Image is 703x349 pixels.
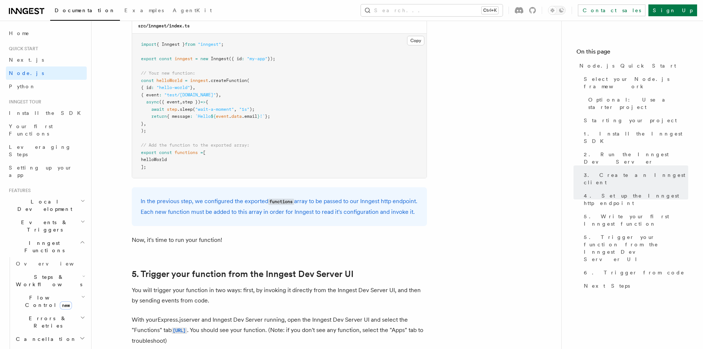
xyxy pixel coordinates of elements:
[407,36,424,45] button: Copy
[6,236,87,257] button: Inngest Functions
[13,294,81,309] span: Flow Control
[6,27,87,40] a: Home
[141,128,146,133] span: );
[581,168,688,189] a: 3. Create an Inngest client
[242,56,244,61] span: :
[581,148,688,168] a: 2. Run the Inngest Dev Server
[6,99,41,105] span: Inngest tour
[208,78,247,83] span: .createFunction
[156,85,190,90] span: "hello-world"
[200,150,203,155] span: =
[9,57,44,63] span: Next.js
[13,257,87,270] a: Overview
[156,78,182,83] span: helloWorld
[177,107,193,112] span: .sleep
[175,56,193,61] span: inngest
[6,239,80,254] span: Inngest Functions
[141,143,249,148] span: // Add the function to the exported array:
[172,328,187,334] code: [URL]
[585,93,688,114] a: Optional: Use a starter project
[141,121,144,126] span: }
[141,85,151,90] span: { id
[268,56,275,61] span: });
[581,72,688,93] a: Select your Node.js framework
[257,114,260,119] span: }
[190,78,208,83] span: inngest
[581,230,688,266] a: 5. Trigger your function from the Inngest Dev Server UI
[581,210,688,230] a: 5. Write your first Inngest function
[141,71,195,76] span: // Your new function:
[482,7,498,14] kbd: Ctrl+K
[6,106,87,120] a: Install the SDK
[6,80,87,93] a: Python
[584,192,688,207] span: 4. Set up the Inngest http endpoint
[9,30,30,37] span: Home
[218,92,221,97] span: ,
[576,47,688,59] h4: On this page
[55,7,116,13] span: Documentation
[151,107,164,112] span: await
[6,140,87,161] a: Leveraging Steps
[265,114,270,119] span: };
[13,332,87,346] button: Cancellation
[167,114,190,119] span: { message
[144,121,146,126] span: ,
[159,92,162,97] span: :
[185,78,187,83] span: =
[173,7,212,13] span: AgentKit
[584,75,688,90] span: Select your Node.js framework
[211,56,229,61] span: Inngest
[9,110,85,116] span: Install the SDK
[9,144,71,157] span: Leveraging Steps
[216,114,229,119] span: event
[13,312,87,332] button: Errors & Retries
[193,85,195,90] span: ,
[584,117,677,124] span: Starting your project
[168,2,216,20] a: AgentKit
[584,130,688,145] span: 1. Install the Inngest SDK
[9,83,36,89] span: Python
[151,114,167,119] span: return
[584,233,688,263] span: 5. Trigger your function from the Inngest Dev Server UI
[584,151,688,165] span: 2. Run the Inngest Dev Server
[13,335,77,343] span: Cancellation
[141,42,156,47] span: import
[120,2,168,20] a: Examples
[182,99,200,105] span: step })
[16,261,92,267] span: Overview
[13,273,82,288] span: Steps & Workflows
[268,199,294,205] code: functions
[548,6,566,15] button: Toggle dark mode
[9,165,72,178] span: Setting up your app
[203,150,206,155] span: [
[247,78,249,83] span: (
[576,59,688,72] a: Node.js Quick Start
[584,269,685,276] span: 6. Trigger from code
[193,107,195,112] span: (
[190,85,193,90] span: }
[581,266,688,279] a: 6. Trigger from code
[247,56,268,61] span: "my-app"
[6,46,38,52] span: Quick start
[234,107,237,112] span: ,
[164,92,216,97] span: "test/[DOMAIN_NAME]"
[13,315,80,329] span: Errors & Retries
[249,107,255,112] span: );
[206,99,208,105] span: {
[229,114,231,119] span: .
[132,315,427,346] p: With your Express.js server and Inngest Dev Server running, open the Inngest Dev Server UI and se...
[242,114,257,119] span: .email
[175,150,198,155] span: functions
[132,269,354,279] a: 5. Trigger your function from the Inngest Dev Server UI
[588,96,688,111] span: Optional: Use a starter project
[578,4,645,16] a: Contact sales
[9,70,44,76] span: Node.js
[141,164,146,170] span: ];
[200,56,208,61] span: new
[6,198,80,213] span: Local Development
[185,42,195,47] span: from
[132,235,427,245] p: Now, it's time to run your function!
[6,188,31,194] span: Features
[141,78,154,83] span: const
[151,85,154,90] span: :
